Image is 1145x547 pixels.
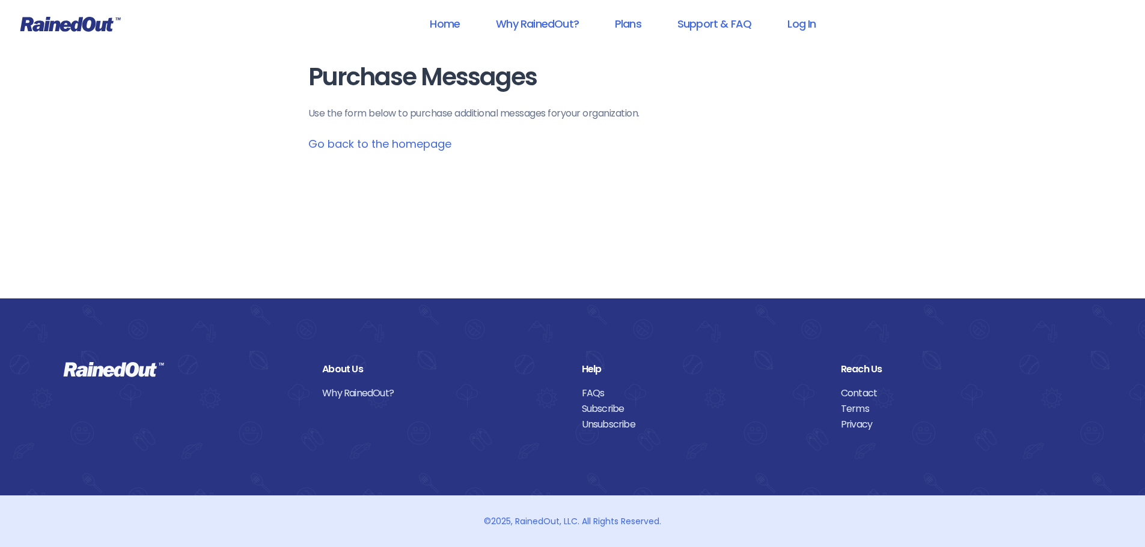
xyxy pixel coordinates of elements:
[308,106,837,121] p: Use the form below to purchase additional messages for your organization .
[322,385,563,401] a: Why RainedOut?
[308,136,451,151] a: Go back to the homepage
[841,385,1082,401] a: Contact
[841,361,1082,377] div: Reach Us
[662,10,767,37] a: Support & FAQ
[841,417,1082,432] a: Privacy
[841,401,1082,417] a: Terms
[322,361,563,377] div: About Us
[772,10,831,37] a: Log In
[582,361,823,377] div: Help
[308,64,837,91] h1: Purchase Messages
[480,10,594,37] a: Why RainedOut?
[582,385,823,401] a: FAQs
[414,10,475,37] a: Home
[599,10,657,37] a: Plans
[582,417,823,432] a: Unsubscribe
[582,401,823,417] a: Subscribe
